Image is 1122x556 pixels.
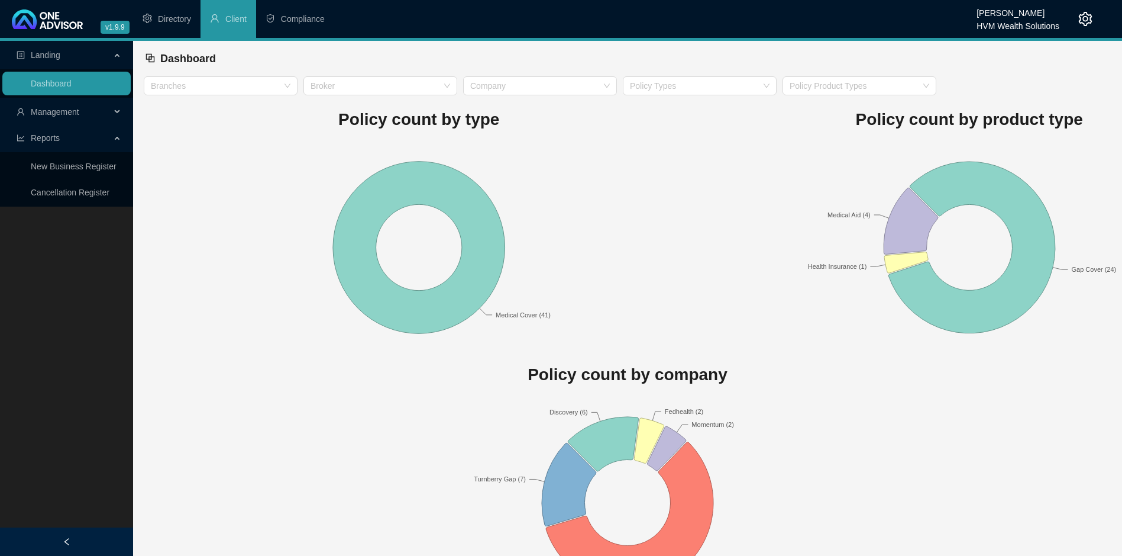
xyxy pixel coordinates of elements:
text: Discovery (6) [549,409,588,416]
span: safety [266,14,275,23]
text: Turnberry Gap (7) [474,475,526,483]
text: Medical Aid (4) [827,211,871,218]
span: user [210,14,219,23]
a: Dashboard [31,79,72,88]
span: setting [143,14,152,23]
span: Client [225,14,247,24]
text: Momentum (2) [691,421,734,428]
text: Health Insurance (1) [807,263,866,270]
span: user [17,108,25,116]
a: Cancellation Register [31,188,109,197]
div: HVM Wealth Solutions [977,16,1059,29]
span: profile [17,51,25,59]
div: [PERSON_NAME] [977,3,1059,16]
text: Gap Cover (24) [1071,266,1116,273]
a: New Business Register [31,162,117,171]
h1: Policy count by company [144,362,1111,388]
text: Fedhealth (2) [665,408,703,415]
span: Directory [158,14,191,24]
text: Medical Cover (41) [496,311,551,318]
span: block [145,53,156,63]
span: setting [1078,12,1092,26]
span: Management [31,107,79,117]
span: v1.9.9 [101,21,130,34]
span: left [63,538,71,546]
span: Reports [31,133,60,143]
span: Compliance [281,14,325,24]
span: Landing [31,50,60,60]
img: 2df55531c6924b55f21c4cf5d4484680-logo-light.svg [12,9,83,29]
span: Dashboard [160,53,216,65]
h1: Policy count by type [144,107,694,133]
span: line-chart [17,134,25,142]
